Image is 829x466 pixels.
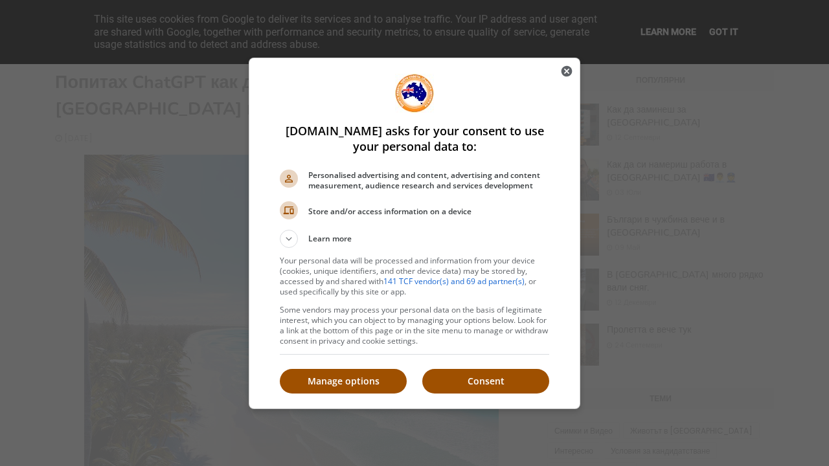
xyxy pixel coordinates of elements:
[280,305,549,346] p: Some vendors may process your personal data on the basis of legitimate interest, which you can ob...
[422,375,549,388] p: Consent
[280,256,549,297] p: Your personal data will be processed and information from your device (cookies, unique identifier...
[308,170,549,191] span: Personalised advertising and content, advertising and content measurement, audience research and ...
[280,369,407,394] button: Manage options
[280,375,407,388] p: Manage options
[308,206,549,217] span: Store and/or access information on a device
[395,74,434,113] img: Welcome to emigratetoaustralia.info
[280,230,549,248] button: Learn more
[383,276,525,287] a: 141 TCF vendor(s) and 69 ad partner(s)
[554,58,580,84] button: Close
[308,233,352,248] span: Learn more
[422,369,549,394] button: Consent
[249,58,580,409] div: emigratetoaustralia.info asks for your consent to use your personal data to:
[280,123,549,154] h1: [DOMAIN_NAME] asks for your consent to use your personal data to:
